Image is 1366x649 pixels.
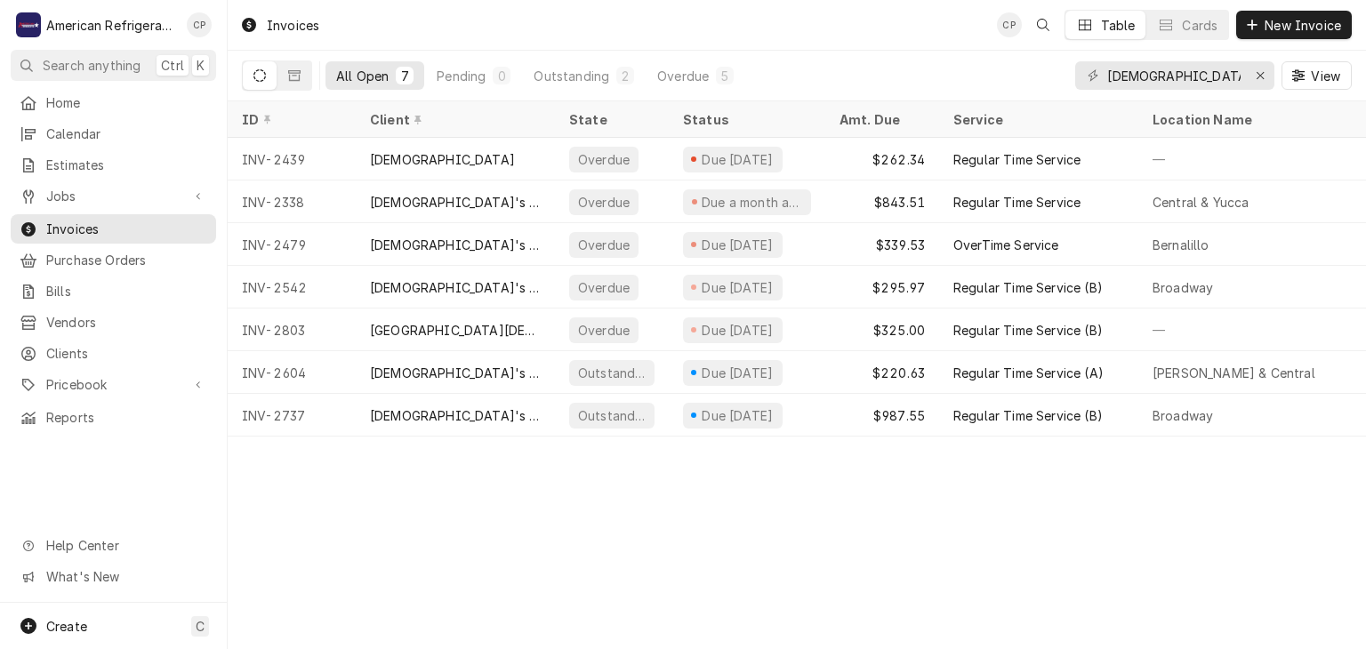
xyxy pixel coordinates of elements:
div: Due [DATE] [700,278,775,297]
div: Cards [1182,16,1217,35]
a: Calendar [11,119,216,148]
span: Clients [46,344,207,363]
a: Invoices [11,214,216,244]
div: Due [DATE] [700,406,775,425]
button: Open search [1029,11,1057,39]
input: Keyword search [1107,61,1241,90]
span: Invoices [46,220,207,238]
div: INV-2479 [228,223,356,266]
span: Reports [46,408,207,427]
div: 2 [620,67,631,85]
div: Overdue [576,278,631,297]
button: View [1282,61,1352,90]
div: [DEMOGRAPHIC_DATA]'s [US_STATE] Chicken [370,406,541,425]
div: Client [370,110,537,129]
span: Home [46,93,207,112]
span: Calendar [46,124,207,143]
div: Cordel Pyle's Avatar [187,12,212,37]
a: Estimates [11,150,216,180]
a: Home [11,88,216,117]
div: CP [997,12,1022,37]
div: Overdue [576,193,631,212]
div: [PERSON_NAME] & Central [1153,364,1315,382]
a: Go to Pricebook [11,370,216,399]
div: Regular Time Service [953,193,1081,212]
div: Broadway [1153,406,1213,425]
div: INV-2737 [228,394,356,437]
a: Reports [11,403,216,432]
span: Pricebook [46,375,181,394]
div: Outstanding [576,406,647,425]
div: All Open [336,67,389,85]
div: 5 [719,67,730,85]
span: Jobs [46,187,181,205]
div: Broadway [1153,278,1213,297]
div: Regular Time Service [953,150,1081,169]
div: INV-2803 [228,308,356,351]
div: Overdue [576,236,631,254]
div: Due a month ago [700,193,804,212]
div: Outstanding [534,67,609,85]
span: Bills [46,282,207,300]
div: Regular Time Service (B) [953,278,1103,297]
div: [DEMOGRAPHIC_DATA] [370,150,515,169]
span: New Invoice [1261,16,1345,35]
span: Estimates [46,156,207,174]
div: Cordel Pyle's Avatar [997,12,1022,37]
div: Overdue [576,321,631,340]
div: American Refrigeration LLC [46,16,177,35]
div: Status [683,110,808,129]
div: Due [DATE] [700,150,775,169]
a: Go to What's New [11,562,216,591]
div: Overdue [657,67,709,85]
div: $325.00 [825,308,939,351]
span: Vendors [46,313,207,332]
div: $262.34 [825,138,939,180]
div: CP [187,12,212,37]
a: Clients [11,339,216,368]
div: Overdue [576,150,631,169]
button: New Invoice [1236,11,1352,39]
div: Due [DATE] [700,321,775,340]
div: INV-2439 [228,138,356,180]
div: 7 [399,67,410,85]
div: Amt. Due [840,110,921,129]
div: Regular Time Service (B) [953,321,1103,340]
span: Create [46,619,87,634]
a: Purchase Orders [11,245,216,275]
div: [DEMOGRAPHIC_DATA]'s [US_STATE] Chicken [370,193,541,212]
div: OverTime Service [953,236,1059,254]
span: Ctrl [161,56,184,75]
div: American Refrigeration LLC's Avatar [16,12,41,37]
div: $220.63 [825,351,939,394]
span: Purchase Orders [46,251,207,269]
div: INV-2542 [228,266,356,308]
div: Due [DATE] [700,364,775,382]
div: State [569,110,655,129]
div: Bernalillo [1153,236,1209,254]
div: [DEMOGRAPHIC_DATA]'s [US_STATE] Chicken [370,364,541,382]
div: Service [953,110,1121,129]
button: Erase input [1246,61,1274,90]
span: Search anything [43,56,141,75]
div: [DEMOGRAPHIC_DATA]'s [US_STATE] Chicken [370,236,541,254]
span: Help Center [46,536,205,555]
div: A [16,12,41,37]
div: Table [1101,16,1136,35]
div: INV-2604 [228,351,356,394]
a: Go to Help Center [11,531,216,560]
span: What's New [46,567,205,586]
span: K [197,56,205,75]
div: $843.51 [825,180,939,223]
span: C [196,617,205,636]
div: Central & Yucca [1153,193,1249,212]
span: View [1307,67,1344,85]
div: $295.97 [825,266,939,308]
div: INV-2338 [228,180,356,223]
div: [DEMOGRAPHIC_DATA]'s [US_STATE] Chicken [370,278,541,297]
a: Bills [11,276,216,306]
div: Regular Time Service (A) [953,364,1104,382]
div: [GEOGRAPHIC_DATA][DEMOGRAPHIC_DATA] [370,321,541,340]
div: 0 [496,67,507,85]
div: $987.55 [825,394,939,437]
